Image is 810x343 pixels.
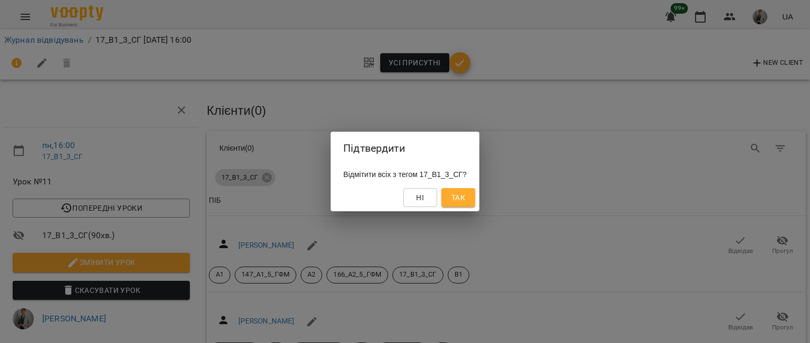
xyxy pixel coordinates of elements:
[331,165,479,184] div: Відмітити всіх з тегом 17_В1_3_СГ?
[416,191,424,204] span: Ні
[451,191,465,204] span: Так
[403,188,437,207] button: Ні
[441,188,475,207] button: Так
[343,140,467,156] h2: Підтвердити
